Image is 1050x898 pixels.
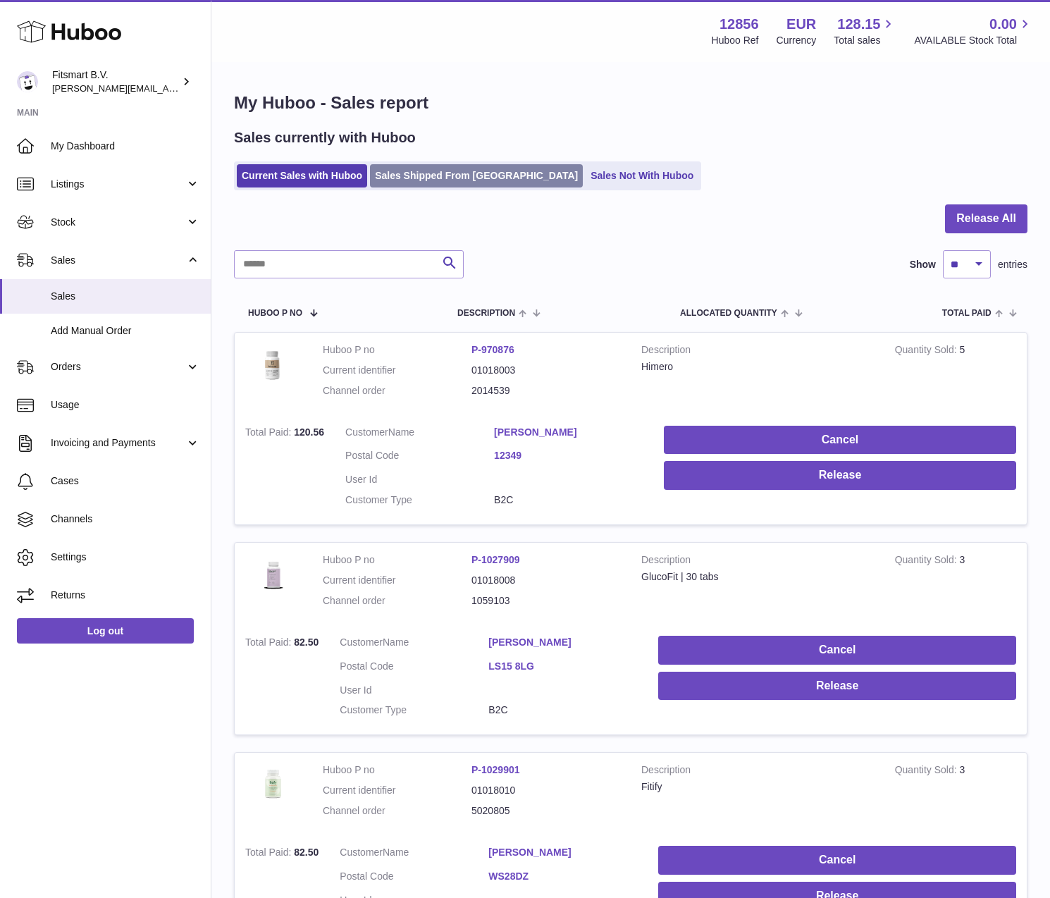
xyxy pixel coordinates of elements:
dd: 2014539 [471,384,620,398]
dd: 01018010 [471,784,620,797]
span: 0.00 [989,15,1017,34]
img: 128561739542540.png [245,763,302,804]
img: 1736787785.png [245,553,302,596]
a: WS28DZ [488,870,637,883]
dt: User Id [345,473,494,486]
dd: B2C [494,493,643,507]
dt: Huboo P no [323,553,471,567]
strong: Total Paid [245,847,294,861]
div: GlucoFit | 30 tabs [641,570,874,584]
dt: Customer Type [340,703,488,717]
dt: Postal Code [340,870,488,887]
span: Total sales [834,34,896,47]
span: Customer [340,636,383,648]
dd: 1059103 [471,594,620,608]
h1: My Huboo - Sales report [234,92,1027,114]
dd: 01018003 [471,364,620,377]
button: Cancel [658,846,1016,875]
a: [PERSON_NAME] [488,846,637,859]
a: P-1027909 [471,554,520,565]
td: 5 [884,333,1027,415]
a: P-1029901 [471,764,520,775]
div: Huboo Ref [712,34,759,47]
div: Currency [777,34,817,47]
button: Release [664,461,1016,490]
dt: Channel order [323,594,471,608]
span: Listings [51,178,185,191]
dt: Channel order [323,384,471,398]
button: Cancel [658,636,1016,665]
dt: Customer Type [345,493,494,507]
dt: Name [340,846,488,863]
span: Usage [51,398,200,412]
a: Sales Not With Huboo [586,164,698,187]
label: Show [910,258,936,271]
dt: Current identifier [323,784,471,797]
span: AVAILABLE Stock Total [914,34,1033,47]
dt: Huboo P no [323,343,471,357]
strong: Total Paid [245,636,294,651]
span: Returns [51,589,200,602]
span: Customer [345,426,388,438]
strong: EUR [786,15,816,34]
span: Add Manual Order [51,324,200,338]
dt: Channel order [323,804,471,818]
a: 12349 [494,449,643,462]
dt: Current identifier [323,574,471,587]
strong: 12856 [719,15,759,34]
span: Cases [51,474,200,488]
dd: 01018008 [471,574,620,587]
div: Fitify [641,780,874,794]
a: [PERSON_NAME] [488,636,637,649]
div: Fitsmart B.V. [52,68,179,95]
a: 0.00 AVAILABLE Stock Total [914,15,1033,47]
strong: Description [641,763,874,780]
a: Log out [17,618,194,644]
span: 128.15 [837,15,880,34]
span: Sales [51,254,185,267]
dt: Name [340,636,488,653]
td: 3 [884,753,1027,835]
span: Sales [51,290,200,303]
strong: Quantity Sold [895,344,960,359]
div: Himero [641,360,874,374]
span: Orders [51,360,185,374]
span: Channels [51,512,200,526]
a: Sales Shipped From [GEOGRAPHIC_DATA] [370,164,583,187]
strong: Quantity Sold [895,764,960,779]
a: LS15 8LG [488,660,637,673]
span: My Dashboard [51,140,200,153]
span: Total paid [942,309,992,318]
a: P-970876 [471,344,514,355]
span: 120.56 [294,426,324,438]
strong: Description [641,553,874,570]
span: Customer [340,847,383,858]
img: 128561711358723.png [245,343,302,385]
dt: Current identifier [323,364,471,377]
strong: Description [641,343,874,360]
strong: Total Paid [245,426,294,441]
a: [PERSON_NAME] [494,426,643,439]
h2: Sales currently with Huboo [234,128,416,147]
button: Release [658,672,1016,701]
button: Cancel [664,426,1016,455]
dt: Postal Code [345,449,494,466]
span: entries [998,258,1027,271]
span: Invoicing and Payments [51,436,185,450]
span: Stock [51,216,185,229]
a: Current Sales with Huboo [237,164,367,187]
span: ALLOCATED Quantity [680,309,777,318]
button: Release All [945,204,1027,233]
span: Description [457,309,515,318]
span: 82.50 [294,847,319,858]
dt: User Id [340,684,488,697]
span: 82.50 [294,636,319,648]
dd: B2C [488,703,637,717]
td: 3 [884,543,1027,625]
span: [PERSON_NAME][EMAIL_ADDRESS][DOMAIN_NAME] [52,82,283,94]
dt: Postal Code [340,660,488,677]
img: jonathan@leaderoo.com [17,71,38,92]
dt: Name [345,426,494,443]
span: Settings [51,551,200,564]
a: 128.15 Total sales [834,15,896,47]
